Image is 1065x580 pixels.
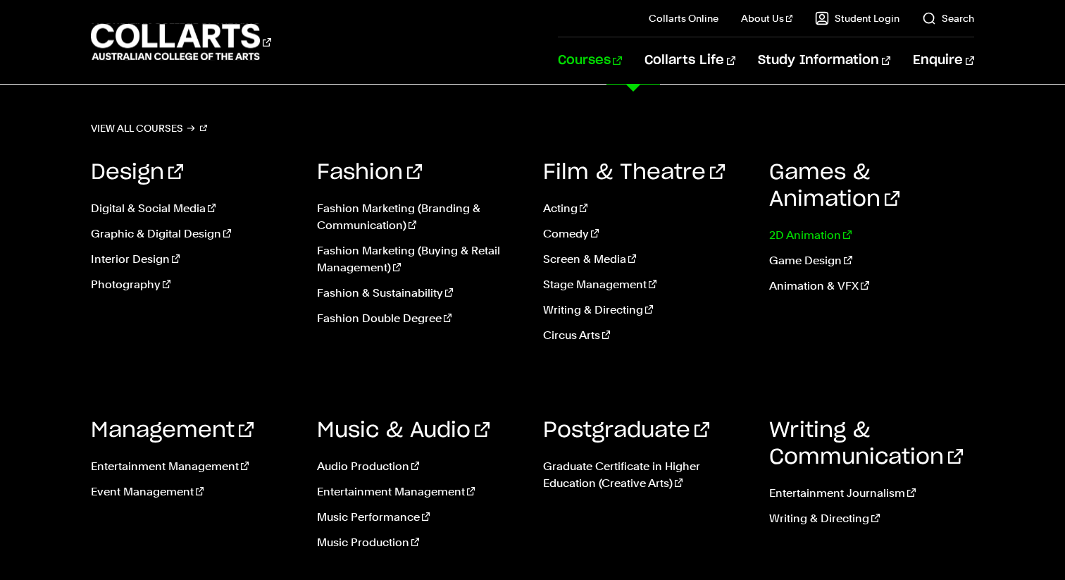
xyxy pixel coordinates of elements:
[543,458,748,492] a: Graduate Certificate in Higher Education (Creative Arts)
[317,242,522,276] a: Fashion Marketing (Buying & Retail Management)
[317,534,522,551] a: Music Production
[769,252,974,269] a: Game Design
[769,510,974,527] a: Writing & Directing
[91,483,296,500] a: Event Management
[91,118,208,138] a: View all courses
[543,302,748,319] a: Writing & Directing
[91,226,296,242] a: Graphic & Digital Design
[317,200,522,234] a: Fashion Marketing (Branding & Communication)
[741,11,793,25] a: About Us
[91,162,183,183] a: Design
[317,458,522,475] a: Audio Production
[644,37,735,84] a: Collarts Life
[543,327,748,344] a: Circus Arts
[649,11,718,25] a: Collarts Online
[543,226,748,242] a: Comedy
[769,227,974,244] a: 2D Animation
[543,162,725,183] a: Film & Theatre
[543,420,709,441] a: Postgraduate
[317,509,522,526] a: Music Performance
[558,37,622,84] a: Courses
[317,420,490,441] a: Music & Audio
[913,37,974,84] a: Enquire
[543,251,748,268] a: Screen & Media
[91,22,271,62] div: Go to homepage
[769,420,963,468] a: Writing & Communication
[317,483,522,500] a: Entertainment Management
[91,276,296,293] a: Photography
[91,200,296,217] a: Digital & Social Media
[769,485,974,502] a: Entertainment Journalism
[91,420,254,441] a: Management
[769,278,974,295] a: Animation & VFX
[758,37,890,84] a: Study Information
[91,458,296,475] a: Entertainment Management
[543,200,748,217] a: Acting
[922,11,974,25] a: Search
[815,11,899,25] a: Student Login
[317,285,522,302] a: Fashion & Sustainability
[769,162,899,210] a: Games & Animation
[317,310,522,327] a: Fashion Double Degree
[543,276,748,293] a: Stage Management
[317,162,422,183] a: Fashion
[91,251,296,268] a: Interior Design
